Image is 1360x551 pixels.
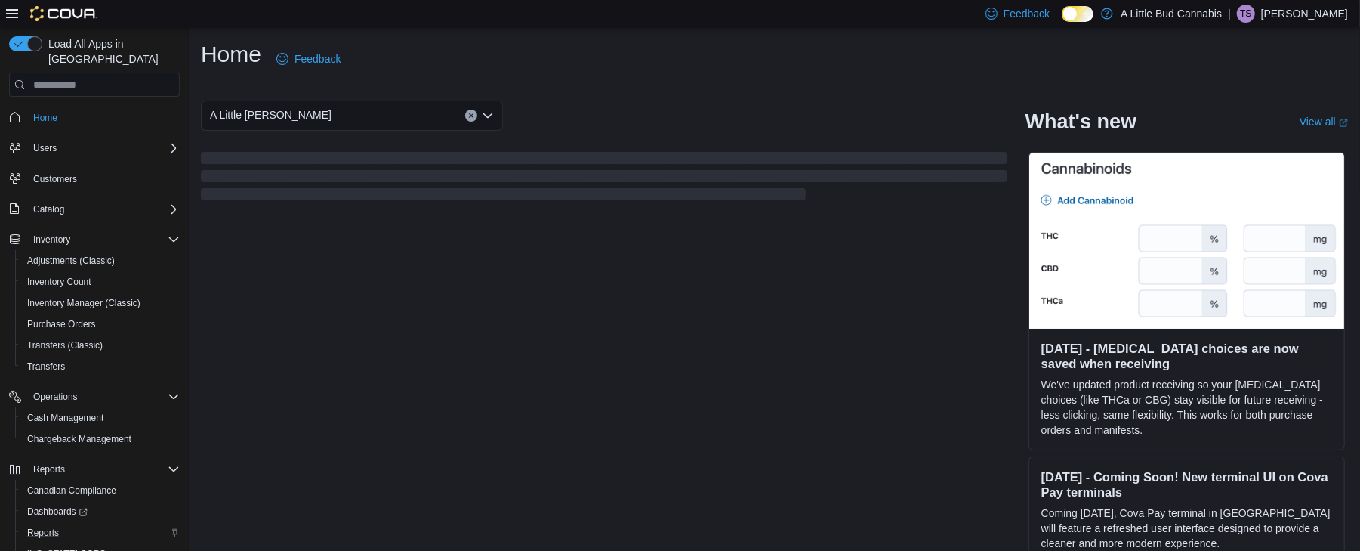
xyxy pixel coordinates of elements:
span: Feedback [1004,6,1050,21]
a: Dashboards [21,503,94,521]
button: Clear input [465,110,477,122]
button: Reports [27,460,71,478]
button: Home [3,106,186,128]
button: Inventory [27,231,76,249]
span: Transfers [27,361,65,373]
div: Tiffany Smith [1237,5,1255,23]
span: Users [27,139,180,157]
span: Reports [33,463,65,475]
span: Operations [33,391,78,403]
p: Coming [DATE], Cova Pay terminal in [GEOGRAPHIC_DATA] will feature a refreshed user interface des... [1041,506,1332,551]
span: Home [27,107,180,126]
a: Cash Management [21,409,109,427]
span: Dark Mode [1062,22,1062,23]
a: Transfers [21,358,71,376]
a: Chargeback Management [21,430,137,448]
button: Users [3,138,186,159]
span: TS [1240,5,1251,23]
span: Dashboards [27,506,88,518]
span: Transfers (Classic) [27,339,103,351]
span: Transfers [21,358,180,376]
button: Inventory Manager (Classic) [15,293,186,314]
button: Open list of options [482,110,494,122]
a: Transfers (Classic) [21,336,109,354]
svg: External link [1339,119,1348,128]
span: Inventory Count [27,276,91,288]
span: Customers [27,169,180,188]
span: Catalog [27,200,180,218]
span: Users [33,142,57,154]
button: Customers [3,168,186,190]
button: Transfers [15,356,186,377]
span: Inventory Manager (Classic) [27,297,140,309]
span: Feedback [295,51,341,67]
a: Inventory Manager (Classic) [21,294,146,312]
span: Cash Management [21,409,180,427]
h1: Home [201,39,261,70]
span: Catalog [33,203,64,215]
a: Purchase Orders [21,315,102,333]
h3: [DATE] - [MEDICAL_DATA] choices are now saved when receiving [1041,341,1332,371]
a: Home [27,109,63,127]
span: Chargeback Management [27,433,131,445]
span: Loading [201,155,1007,203]
h3: [DATE] - Coming Soon! New terminal UI on Cova Pay terminals [1041,469,1332,500]
a: Customers [27,170,83,188]
span: Transfers (Classic) [21,336,180,354]
button: Reports [3,459,186,480]
button: Adjustments (Classic) [15,250,186,271]
img: Cova [30,6,97,21]
a: Feedback [270,44,347,74]
button: Canadian Compliance [15,480,186,501]
span: Adjustments (Classic) [27,255,115,267]
span: Load All Apps in [GEOGRAPHIC_DATA] [42,36,180,67]
span: Canadian Compliance [27,484,116,497]
button: Operations [27,388,84,406]
span: Customers [33,173,77,185]
p: [PERSON_NAME] [1261,5,1348,23]
a: Dashboards [15,501,186,522]
button: Users [27,139,63,157]
span: Adjustments (Classic) [21,252,180,270]
button: Catalog [3,199,186,220]
h2: What's new [1025,110,1136,134]
input: Dark Mode [1062,6,1093,22]
button: Operations [3,386,186,407]
span: Inventory Manager (Classic) [21,294,180,312]
span: Reports [27,460,180,478]
button: Transfers (Classic) [15,335,186,356]
span: Dashboards [21,503,180,521]
a: View allExternal link [1300,116,1348,128]
span: A Little [PERSON_NAME] [210,106,332,124]
span: Canadian Compliance [21,481,180,500]
a: Reports [21,524,65,542]
a: Canadian Compliance [21,481,122,500]
span: Reports [21,524,180,542]
span: Purchase Orders [27,318,96,330]
span: Reports [27,527,59,539]
p: | [1228,5,1231,23]
a: Adjustments (Classic) [21,252,121,270]
span: Inventory [27,231,180,249]
span: Cash Management [27,412,103,424]
span: Purchase Orders [21,315,180,333]
span: Inventory Count [21,273,180,291]
span: Chargeback Management [21,430,180,448]
span: Home [33,112,57,124]
button: Reports [15,522,186,543]
button: Inventory [3,229,186,250]
a: Inventory Count [21,273,97,291]
button: Cash Management [15,407,186,429]
span: Inventory [33,234,70,246]
p: We've updated product receiving so your [MEDICAL_DATA] choices (like THCa or CBG) stay visible fo... [1041,377,1332,438]
button: Purchase Orders [15,314,186,335]
button: Inventory Count [15,271,186,293]
span: Operations [27,388,180,406]
button: Chargeback Management [15,429,186,450]
button: Catalog [27,200,70,218]
p: A Little Bud Cannabis [1121,5,1222,23]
